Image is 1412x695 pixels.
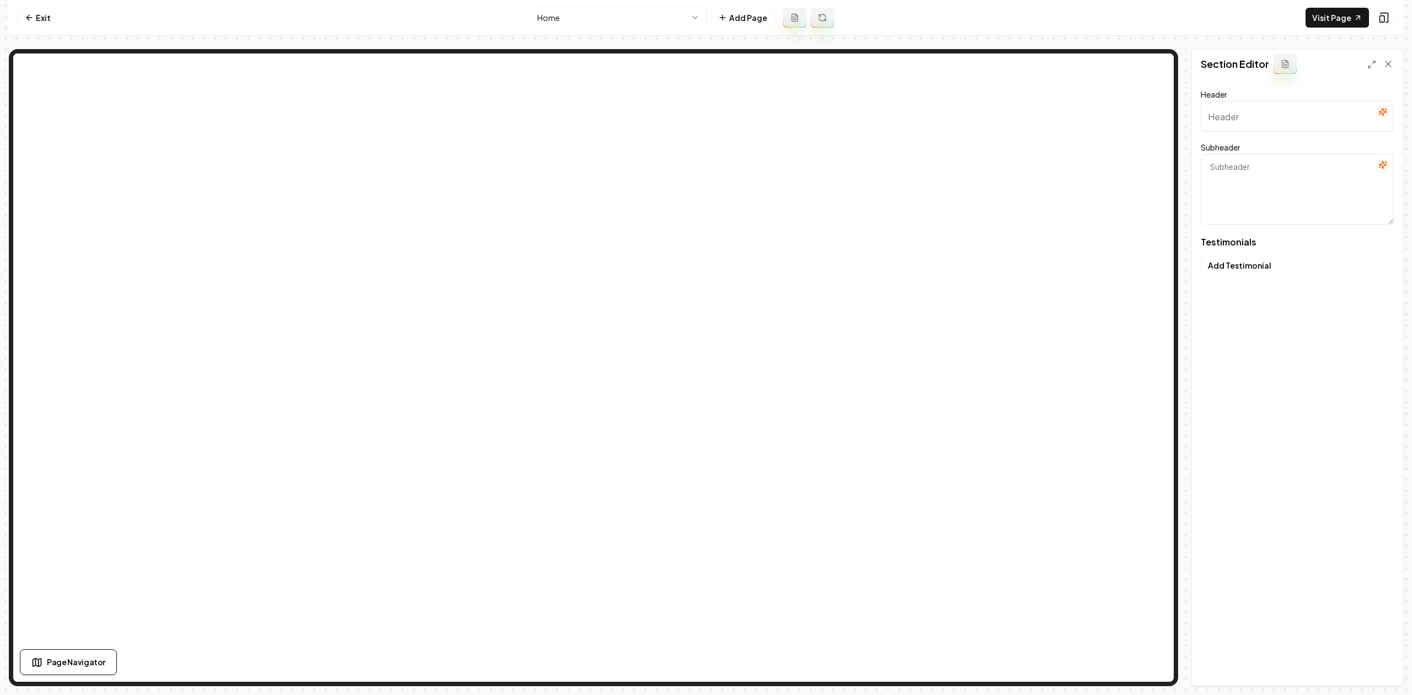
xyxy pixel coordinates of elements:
input: Header [1201,101,1394,132]
button: Page Navigator [20,649,117,675]
button: Add admin page prompt [783,8,806,28]
button: Add admin section prompt [1274,54,1297,74]
button: Regenerate page [811,8,834,28]
a: Exit [18,8,58,28]
span: Page Navigator [47,656,105,668]
button: Add Testimonial [1201,255,1279,275]
label: Subheader [1201,142,1240,152]
label: Header [1201,89,1227,99]
span: Testimonials [1201,238,1394,247]
a: Visit Page [1306,8,1369,28]
button: Add Page [711,8,774,28]
h2: Section Editor [1201,56,1269,72]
